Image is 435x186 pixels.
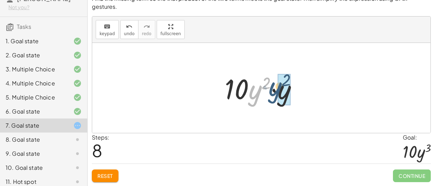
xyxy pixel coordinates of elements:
[6,178,62,186] div: 11. Hot spot
[73,178,82,186] i: Task not started.
[6,37,62,45] div: 1. Goal state
[73,51,82,59] i: Task finished and correct.
[6,149,62,158] div: 9. Goal state
[6,65,62,73] div: 3. Multiple Choice
[73,135,82,144] i: Task not started.
[73,149,82,158] i: Task not started.
[142,31,151,36] span: redo
[96,20,119,39] button: keyboardkeypad
[73,121,82,130] i: Task started.
[124,31,135,36] span: undo
[104,23,110,31] i: keyboard
[92,169,118,182] button: Reset
[73,107,82,116] i: Task finished and correct.
[126,23,132,31] i: undo
[138,20,155,39] button: redoredo
[97,173,113,179] span: Reset
[157,20,185,39] button: fullscreen
[6,121,62,130] div: 7. Goal state
[403,133,431,142] div: Goal:
[143,23,150,31] i: redo
[17,23,31,30] span: Tasks
[6,79,62,88] div: 4. Multiple Choice
[73,79,82,88] i: Task finished and correct.
[6,51,62,59] div: 2. Goal state
[73,163,82,172] i: Task not started.
[6,135,62,144] div: 8. Goal state
[92,134,109,141] label: Steps:
[8,4,82,11] div: Not you?
[100,31,115,36] span: keypad
[6,107,62,116] div: 6. Goal state
[120,20,138,39] button: undoundo
[6,163,62,172] div: 10. Goal state
[73,37,82,45] i: Task finished and correct.
[73,65,82,73] i: Task finished and correct.
[6,93,62,102] div: 5. Multiple Choice
[161,31,181,36] span: fullscreen
[73,93,82,102] i: Task finished and correct.
[92,140,102,161] span: 8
